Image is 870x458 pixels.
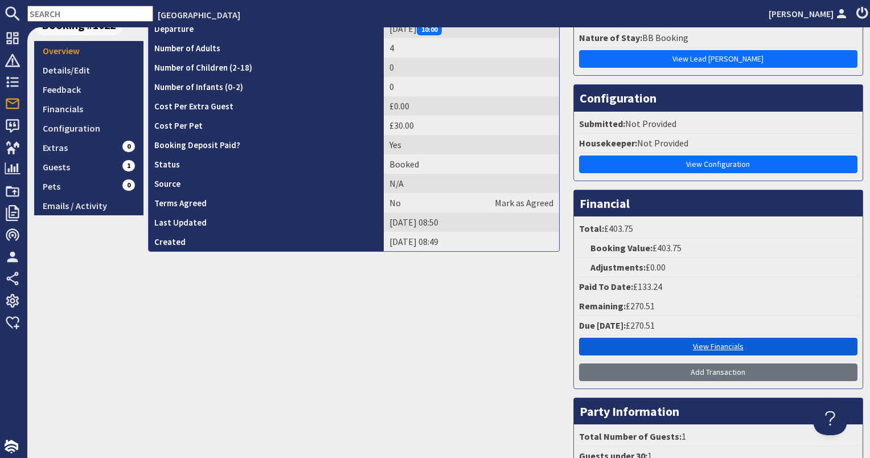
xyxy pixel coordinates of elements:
[34,60,143,80] a: Details/Edit
[122,141,135,152] span: 0
[813,401,847,435] iframe: Toggle Customer Support
[577,316,860,336] li: £270.51
[34,177,143,196] a: Pets0
[34,99,143,118] a: Financials
[579,137,637,149] strong: Housekeeper:
[574,190,863,216] h3: Financial
[5,440,18,453] img: staytech_i_w-64f4e8e9ee0a9c174fd5317b4b171b261742d2d393467e5bdba4413f4f884c10.svg
[579,363,857,381] a: Add Transaction
[34,138,143,157] a: Extras0
[577,297,860,316] li: £270.51
[574,85,863,111] h3: Configuration
[34,196,143,215] a: Emails / Activity
[577,134,860,153] li: Not Provided
[579,50,857,68] a: View Lead [PERSON_NAME]
[149,96,384,116] th: Cost Per Extra Guest
[495,196,553,210] a: Mark as Agreed
[149,154,384,174] th: Status
[579,300,626,312] strong: Remaining:
[122,179,135,191] span: 0
[579,223,604,234] strong: Total:
[384,193,559,212] td: No
[149,38,384,58] th: Number of Adults
[384,232,559,251] td: [DATE] 08:49
[149,174,384,193] th: Source
[579,118,625,129] strong: Submitted:
[417,24,442,35] span: 10:00
[579,281,633,292] strong: Paid To Date:
[384,212,559,232] td: [DATE] 08:50
[149,19,384,38] th: Departure
[384,19,559,38] td: [DATE]
[579,338,857,355] a: View Financials
[149,58,384,77] th: Number of Children (2-18)
[149,135,384,154] th: Booking Deposit Paid?
[577,239,860,258] li: £403.75
[579,431,682,442] strong: Total Number of Guests:
[577,28,860,48] li: BB Booking
[384,77,559,96] td: 0
[579,320,626,331] strong: Due [DATE]:
[384,174,559,193] td: N/A
[577,427,860,447] li: 1
[577,258,860,277] li: £0.00
[579,156,857,173] a: View Configuration
[577,277,860,297] li: £133.24
[384,154,559,174] td: Booked
[384,58,559,77] td: 0
[769,7,850,21] a: [PERSON_NAME]
[149,116,384,135] th: Cost Per Pet
[384,38,559,58] td: 4
[590,242,652,253] strong: Booking Value:
[577,114,860,134] li: Not Provided
[384,96,559,116] td: £0.00
[149,212,384,232] th: Last Updated
[384,116,559,135] td: £30.00
[590,261,646,273] strong: Adjustments:
[149,232,384,251] th: Created
[579,32,642,43] strong: Nature of Stay:
[149,77,384,96] th: Number of Infants (0-2)
[34,118,143,138] a: Configuration
[574,398,863,424] h3: Party Information
[384,135,559,154] td: Yes
[34,80,143,99] a: Feedback
[34,157,143,177] a: Guests1
[158,9,240,21] a: [GEOGRAPHIC_DATA]
[149,193,384,212] th: Terms Agreed
[34,41,143,60] a: Overview
[577,219,860,239] li: £403.75
[27,6,153,22] input: SEARCH
[122,160,135,171] span: 1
